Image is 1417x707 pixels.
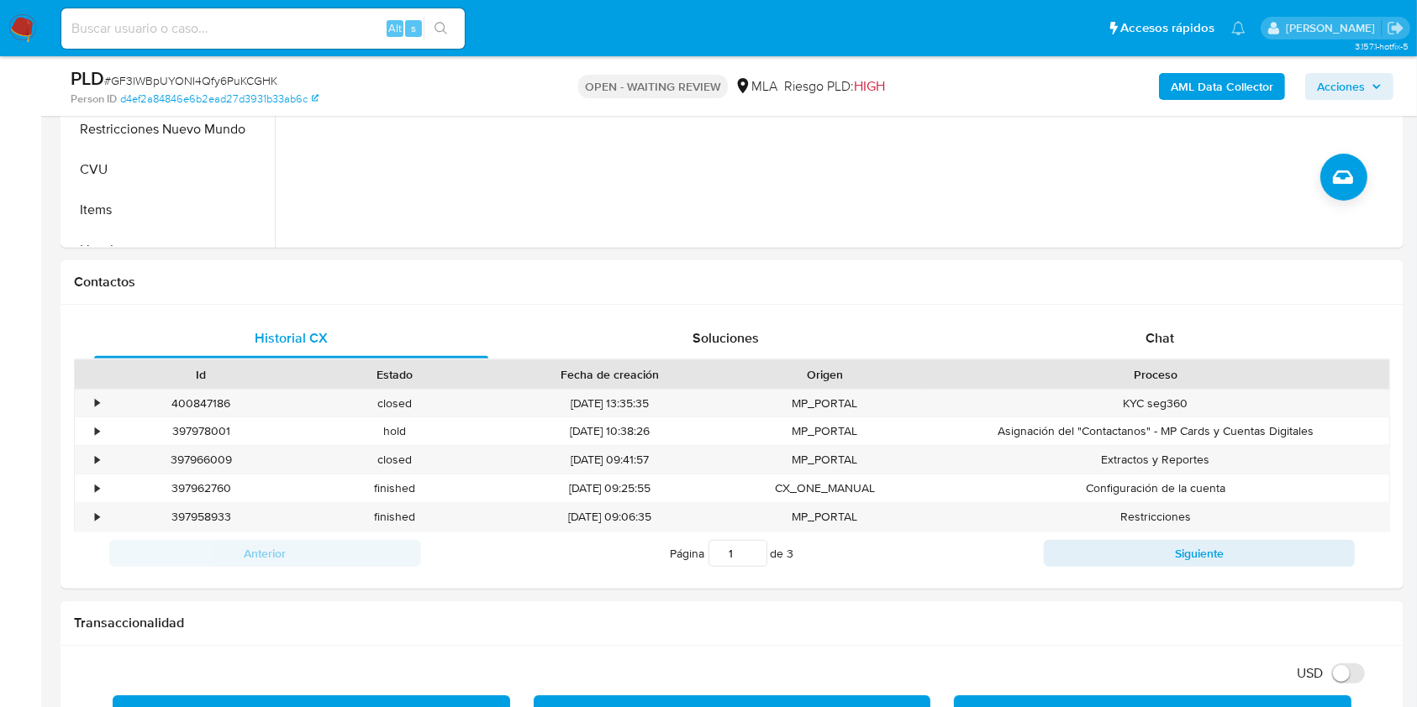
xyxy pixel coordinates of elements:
[95,452,99,468] div: •
[71,65,104,92] b: PLD
[95,480,99,496] div: •
[298,390,493,417] div: closed
[74,615,1390,631] h1: Transaccionalidad
[104,417,298,445] div: 397978001
[578,75,728,98] p: OPEN - WAITING REVIEW
[104,446,298,474] div: 397966009
[922,503,1389,531] div: Restricciones
[104,474,298,502] div: 397962760
[298,417,493,445] div: hold
[109,540,421,567] button: Anterior
[492,390,728,417] div: [DATE] 13:35:35
[1317,73,1365,100] span: Acciones
[116,366,287,383] div: Id
[104,390,298,417] div: 400847186
[95,509,99,525] div: •
[424,17,458,40] button: search-icon
[298,446,493,474] div: closed
[728,474,922,502] div: CX_ONE_MANUAL
[492,503,728,531] div: [DATE] 09:06:35
[1171,73,1273,100] b: AML Data Collector
[95,423,99,439] div: •
[503,366,716,383] div: Fecha de creación
[922,417,1389,445] div: Asignación del "Contactanos" - MP Cards y Cuentas Digitales
[740,366,910,383] div: Origen
[95,395,99,411] div: •
[1387,19,1404,37] a: Salir
[74,274,1390,291] h1: Contactos
[934,366,1377,383] div: Proceso
[922,474,1389,502] div: Configuración de la cuenta
[1231,21,1246,35] a: Notificaciones
[922,390,1389,417] div: KYC seg360
[1146,328,1174,348] span: Chat
[388,20,402,36] span: Alt
[71,92,117,107] b: Person ID
[120,92,319,107] a: d4ef2a84846e6b2ead27d3931b33ab6c
[1159,73,1285,100] button: AML Data Collector
[492,474,728,502] div: [DATE] 09:25:55
[728,417,922,445] div: MP_PORTAL
[784,77,885,96] span: Riesgo PLD:
[65,109,275,149] button: Restricciones Nuevo Mundo
[693,328,759,348] span: Soluciones
[854,76,885,96] span: HIGH
[492,417,728,445] div: [DATE] 10:38:26
[1120,19,1214,37] span: Accesos rápidos
[735,77,777,96] div: MLA
[788,545,794,562] span: 3
[1305,73,1393,100] button: Acciones
[922,446,1389,474] div: Extractos y Reportes
[310,366,481,383] div: Estado
[65,149,275,190] button: CVU
[1286,20,1381,36] p: patricia.mayol@mercadolibre.com
[1044,540,1356,567] button: Siguiente
[65,230,275,270] button: Lista Interna
[411,20,416,36] span: s
[255,328,328,348] span: Historial CX
[728,503,922,531] div: MP_PORTAL
[104,72,277,89] span: # GF3lWBpUYONI4Qfy6PuKCGHK
[492,446,728,474] div: [DATE] 09:41:57
[298,474,493,502] div: finished
[671,540,794,567] span: Página de
[298,503,493,531] div: finished
[61,18,465,39] input: Buscar usuario o caso...
[65,190,275,230] button: Items
[728,390,922,417] div: MP_PORTAL
[728,446,922,474] div: MP_PORTAL
[104,503,298,531] div: 397958933
[1355,39,1409,53] span: 3.157.1-hotfix-5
